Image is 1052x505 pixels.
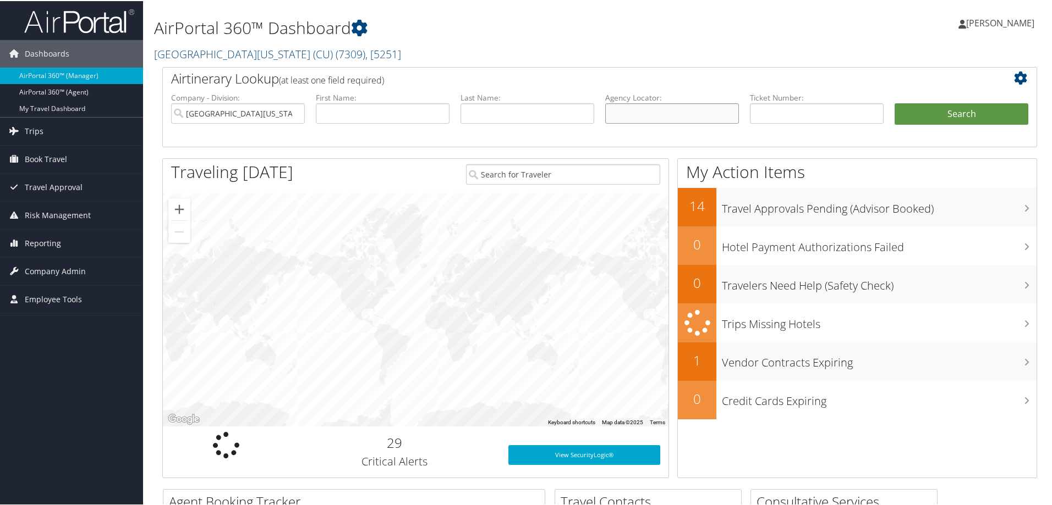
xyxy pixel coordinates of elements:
h3: Trips Missing Hotels [722,310,1037,331]
h3: Travel Approvals Pending (Advisor Booked) [722,195,1037,215]
span: , [ 5251 ] [365,46,401,60]
h3: Travelers Need Help (Safety Check) [722,271,1037,292]
span: Trips [25,116,43,144]
h1: Traveling [DATE] [171,159,293,182]
a: Open this area in Google Maps (opens a new window) [166,411,202,425]
h2: 1 [678,350,716,369]
h2: 29 [298,432,492,451]
h3: Hotel Payment Authorizations Failed [722,233,1037,254]
a: 14Travel Approvals Pending (Advisor Booked) [678,187,1037,225]
h3: Credit Cards Expiring [722,387,1037,408]
h3: Critical Alerts [298,453,492,468]
a: 0Hotel Payment Authorizations Failed [678,225,1037,264]
a: 0Credit Cards Expiring [678,380,1037,418]
h1: My Action Items [678,159,1037,182]
span: Company Admin [25,257,86,284]
label: Company - Division: [171,91,305,102]
span: (at least one field required) [279,73,384,85]
input: Search for Traveler [466,163,660,184]
h2: 0 [678,234,716,253]
label: Agency Locator: [605,91,739,102]
a: [GEOGRAPHIC_DATA][US_STATE] (CU) [154,46,401,60]
img: airportal-logo.png [24,7,134,33]
span: Employee Tools [25,285,82,312]
label: Ticket Number: [750,91,884,102]
span: Travel Approval [25,173,83,200]
span: Dashboards [25,39,69,66]
h3: Vendor Contracts Expiring [722,348,1037,369]
span: ( 7309 ) [336,46,365,60]
img: Google [166,411,202,425]
button: Keyboard shortcuts [548,418,595,425]
span: Book Travel [25,145,67,172]
a: 0Travelers Need Help (Safety Check) [678,264,1037,302]
span: Reporting [25,229,61,256]
h2: Airtinerary Lookup [171,68,956,87]
h1: AirPortal 360™ Dashboard [154,15,748,38]
a: [PERSON_NAME] [958,5,1045,38]
button: Zoom out [168,220,190,242]
h2: 0 [678,273,716,291]
span: Risk Management [25,201,91,228]
label: Last Name: [461,91,594,102]
span: Map data ©2025 [602,418,643,424]
label: First Name: [316,91,450,102]
a: 1Vendor Contracts Expiring [678,341,1037,380]
h2: 14 [678,196,716,214]
a: Trips Missing Hotels [678,302,1037,341]
a: Terms (opens in new tab) [650,418,665,424]
a: View SecurityLogic® [508,444,660,464]
span: [PERSON_NAME] [966,16,1034,28]
h2: 0 [678,389,716,407]
button: Search [895,102,1028,124]
button: Zoom in [168,197,190,219]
